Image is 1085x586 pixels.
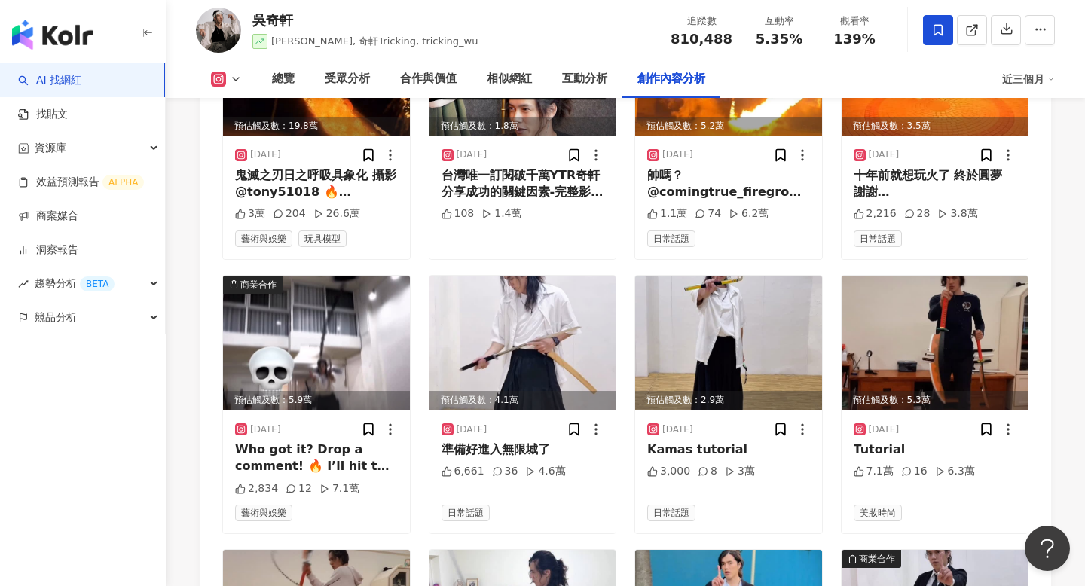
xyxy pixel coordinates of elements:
[854,464,894,479] div: 7.1萬
[647,464,690,479] div: 3,000
[698,464,717,479] div: 8
[252,11,478,29] div: 吳奇軒
[271,35,478,47] span: [PERSON_NAME], 奇軒Tricking, tricking_wu
[18,107,68,122] a: 找貼文
[729,206,769,221] div: 6.2萬
[671,31,732,47] span: 810,488
[235,230,292,247] span: 藝術與娛樂
[492,464,518,479] div: 36
[1002,67,1055,91] div: 近三個月
[223,276,410,410] img: post-image
[869,148,900,161] div: [DATE]
[842,117,1028,136] div: 預估觸及數：3.5萬
[35,131,66,165] span: 資源庫
[18,209,78,224] a: 商案媒合
[442,441,604,458] div: 準備好進入無限城了
[429,276,616,410] img: post-image
[457,423,487,436] div: [DATE]
[842,276,1028,410] img: post-image
[272,70,295,88] div: 總覽
[750,14,808,29] div: 互動率
[725,464,755,479] div: 3萬
[325,70,370,88] div: 受眾分析
[647,167,810,201] div: 帥嗎？ @comingtrue_firegroup 🙏
[1025,526,1070,571] iframe: Help Scout Beacon - Open
[240,277,277,292] div: 商業合作
[481,206,521,221] div: 1.4萬
[854,167,1016,201] div: 十年前就想玩火了 終於圓夢 謝謝 @comingtrue_firegroup 🥰🥰
[935,464,975,479] div: 6.3萬
[904,206,931,221] div: 28
[298,230,347,247] span: 玩具模型
[826,14,883,29] div: 觀看率
[635,391,822,410] div: 預估觸及數：2.9萬
[442,167,604,201] div: 台灣唯一訂閱破千萬YTR奇軒分享成功的關鍵因素-完整影片YT搜尋「[PERSON_NAME] STORY」 . . . . . . #失敗 #成功 #價值 #教育
[35,301,77,334] span: 競品分析
[18,175,144,190] a: 效益預測報告ALPHA
[647,441,810,458] div: Kamas tutorial
[18,73,81,88] a: searchAI 找網紅
[842,276,1028,410] div: post-image預估觸及數：5.3萬
[250,423,281,436] div: [DATE]
[196,8,241,53] img: KOL Avatar
[18,243,78,258] a: 洞察報告
[859,551,895,566] div: 商業合作
[429,276,616,410] div: post-image預估觸及數：4.1萬
[18,279,29,289] span: rise
[854,441,1016,458] div: Tutorial
[562,70,607,88] div: 互動分析
[635,276,822,410] img: post-image
[635,276,822,410] div: post-image預估觸及數：2.9萬
[35,267,115,301] span: 趨勢分析
[647,505,695,521] span: 日常話題
[937,206,977,221] div: 3.8萬
[429,117,616,136] div: 預估觸及數：1.8萬
[647,206,687,221] div: 1.1萬
[235,505,292,521] span: 藝術與娛樂
[637,70,705,88] div: 創作內容分析
[80,276,115,291] div: BETA
[400,70,457,88] div: 合作與價值
[235,441,398,475] div: Who got it? Drop a comment! 🔥 I’ll hit the ❤️ for everyone who nailed it! #鬼滅之刃 #岩柱 #demonslayer⚔️
[695,206,721,221] div: 74
[869,423,900,436] div: [DATE]
[429,391,616,410] div: 預估觸及數：4.1萬
[487,70,532,88] div: 相似網紅
[442,206,475,221] div: 108
[235,481,278,496] div: 2,834
[525,464,565,479] div: 4.6萬
[457,148,487,161] div: [DATE]
[250,148,281,161] div: [DATE]
[756,32,802,47] span: 5.35%
[854,505,902,521] span: 美妝時尚
[223,391,410,410] div: 預估觸及數：5.9萬
[12,20,93,50] img: logo
[833,32,876,47] span: 139%
[647,230,695,247] span: 日常話題
[854,206,897,221] div: 2,216
[235,167,398,201] div: 鬼滅之刃日之呼吸具象化 攝影 @tony51018 🔥 @titos_firedancer @marcus12270 @comingtrue_firegroup
[901,464,928,479] div: 16
[313,206,360,221] div: 26.6萬
[235,206,265,221] div: 3萬
[442,505,490,521] span: 日常話題
[273,206,306,221] div: 204
[319,481,359,496] div: 7.1萬
[442,464,484,479] div: 6,661
[635,117,822,136] div: 預估觸及數：5.2萬
[286,481,312,496] div: 12
[223,276,410,410] div: post-image商業合作預估觸及數：5.9萬
[854,230,902,247] span: 日常話題
[662,423,693,436] div: [DATE]
[671,14,732,29] div: 追蹤數
[223,117,410,136] div: 預估觸及數：19.8萬
[842,391,1028,410] div: 預估觸及數：5.3萬
[662,148,693,161] div: [DATE]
